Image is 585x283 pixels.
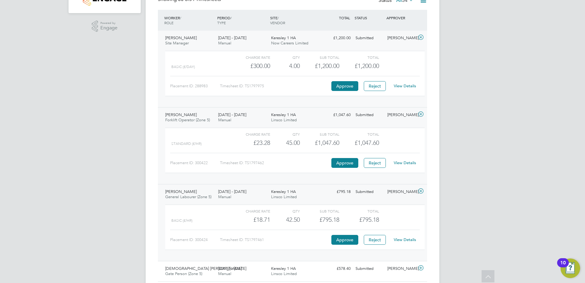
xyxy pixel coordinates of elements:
[165,112,197,117] span: [PERSON_NAME]
[270,215,300,225] div: 42.50
[300,138,339,148] div: £1,047.60
[218,40,231,46] span: Manual
[218,35,246,40] span: [DATE] - [DATE]
[171,218,192,223] span: Basic (£/HR)
[271,189,296,194] span: Keresley 1 HA
[353,110,385,120] div: Submitted
[163,12,216,28] div: WORKER
[218,189,246,194] span: [DATE] - [DATE]
[353,264,385,274] div: Submitted
[300,61,339,71] div: £1,200.00
[300,130,339,138] div: Sub Total
[331,81,358,91] button: Approve
[364,81,386,91] button: Reject
[270,54,300,61] div: QTY
[394,237,416,242] a: View Details
[165,117,210,123] span: Forklift Operator (Zone 5)
[271,35,296,40] span: Keresley 1 HA
[165,35,197,40] span: [PERSON_NAME]
[331,158,358,168] button: Approve
[218,117,231,123] span: Manual
[231,54,270,61] div: Charge rate
[321,187,353,197] div: £795.18
[394,83,416,89] a: View Details
[385,12,417,23] div: APPROVER
[321,33,353,43] div: £1,200.00
[180,15,181,20] span: /
[164,20,173,25] span: ROLE
[331,235,358,245] button: Approve
[359,216,379,223] span: £795.18
[170,158,220,168] div: Placement ID: 300422
[300,54,339,61] div: Sub Total
[339,130,379,138] div: Total
[355,62,379,70] span: £1,200.00
[339,207,379,215] div: Total
[170,81,220,91] div: Placement ID: 288983
[220,235,330,245] div: Timesheet ID: TS1797461
[165,194,211,199] span: General Labourer (Zone 5)
[270,20,285,25] span: VENDOR
[300,207,339,215] div: Sub Total
[220,158,330,168] div: Timesheet ID: TS1797462
[271,112,296,117] span: Keresley 1 HA
[216,12,269,28] div: PERIOD
[385,33,417,43] div: [PERSON_NAME]
[218,266,246,271] span: [DATE] - [DATE]
[231,61,270,71] div: £300.00
[171,65,195,69] span: Basic (£/day)
[165,40,189,46] span: Site Manager
[385,110,417,120] div: [PERSON_NAME]
[92,21,118,32] a: Powered byEngage
[300,215,339,225] div: £795.18
[270,61,300,71] div: 4.00
[220,81,330,91] div: Timesheet ID: TS1797975
[339,54,379,61] div: Total
[355,139,379,146] span: £1,047.60
[231,138,270,148] div: £23.28
[385,264,417,274] div: [PERSON_NAME]
[171,141,202,146] span: Standard (£/HR)
[100,25,117,31] span: Engage
[165,266,246,271] span: [DEMOGRAPHIC_DATA] [PERSON_NAME]…
[231,215,270,225] div: £18.71
[231,207,270,215] div: Charge rate
[321,110,353,120] div: £1,047.60
[364,235,386,245] button: Reject
[269,12,322,28] div: SITE
[271,271,297,276] span: Linsco Limited
[165,271,202,276] span: Gate Person (Zone 5)
[100,21,117,26] span: Powered by
[339,15,350,20] span: TOTAL
[217,20,226,25] span: TYPE
[271,117,297,123] span: Linsco Limited
[321,264,353,274] div: £578.40
[364,158,386,168] button: Reject
[218,194,231,199] span: Manual
[231,130,270,138] div: Charge rate
[561,258,580,278] button: Open Resource Center, 10 new notifications
[394,160,416,165] a: View Details
[353,33,385,43] div: Submitted
[218,112,246,117] span: [DATE] - [DATE]
[385,187,417,197] div: [PERSON_NAME]
[560,263,566,271] div: 10
[271,266,296,271] span: Keresley 1 HA
[270,207,300,215] div: QTY
[271,194,297,199] span: Linsco Limited
[270,138,300,148] div: 45.00
[170,235,220,245] div: Placement ID: 300424
[278,15,279,20] span: /
[353,187,385,197] div: Submitted
[270,130,300,138] div: QTY
[353,12,385,23] div: STATUS
[218,271,231,276] span: Manual
[165,189,197,194] span: [PERSON_NAME]
[230,15,232,20] span: /
[271,40,308,46] span: Now Careers Limited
